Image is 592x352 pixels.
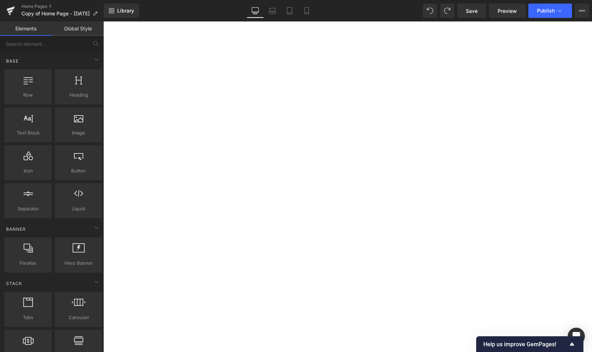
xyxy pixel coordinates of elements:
button: Undo [423,4,437,18]
a: Tablet [281,4,298,18]
span: Liquid [57,205,100,212]
span: Stack [5,280,23,287]
span: Parallax [6,259,50,267]
button: Show survey - Help us improve GemPages! [483,340,576,348]
a: Desktop [247,4,264,18]
span: Text Block [6,129,50,137]
a: Laptop [264,4,281,18]
a: Mobile [298,4,315,18]
a: New Library [104,4,139,18]
span: Separator [6,205,50,212]
span: Preview [498,7,517,15]
a: Global Style [52,21,104,36]
span: Carousel [57,314,100,321]
span: Base [5,58,19,64]
button: Publish [528,4,572,18]
span: Library [117,8,134,14]
span: Button [57,167,100,175]
span: Banner [5,226,26,233]
span: Icon [6,167,50,175]
button: Redo [440,4,454,18]
a: Preview [489,4,526,18]
span: Tabs [6,314,50,321]
span: Image [57,129,100,137]
span: Heading [57,91,100,99]
span: Row [6,91,50,99]
span: Save [466,7,478,15]
span: Publish [537,8,555,14]
span: Help us improve GemPages! [483,341,568,348]
span: Copy of Home Page - [DATE] [21,11,90,16]
a: Home Pages [21,4,104,9]
span: Hero Banner [57,259,100,267]
button: More [575,4,589,18]
div: Open Intercom Messenger [568,328,585,345]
